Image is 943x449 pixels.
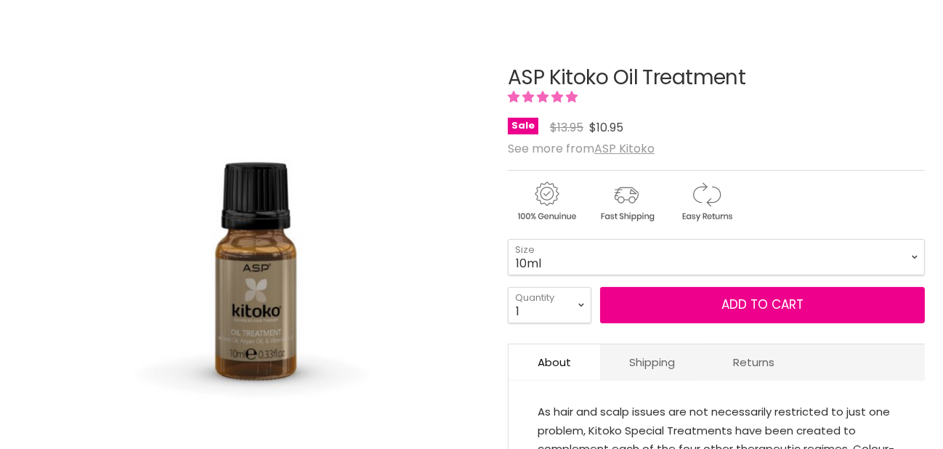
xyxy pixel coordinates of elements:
[589,119,623,136] span: $10.95
[508,67,925,89] h1: ASP Kitoko Oil Treatment
[508,287,591,323] select: Quantity
[508,89,580,105] span: 5.00 stars
[508,118,538,134] span: Sale
[668,179,745,224] img: returns.gif
[550,119,583,136] span: $13.95
[600,344,704,380] a: Shipping
[509,344,600,380] a: About
[508,179,585,224] img: genuine.gif
[721,296,804,313] span: Add to cart
[588,179,665,224] img: shipping.gif
[704,344,804,380] a: Returns
[594,140,655,157] a: ASP Kitoko
[600,287,925,323] button: Add to cart
[508,140,655,157] span: See more from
